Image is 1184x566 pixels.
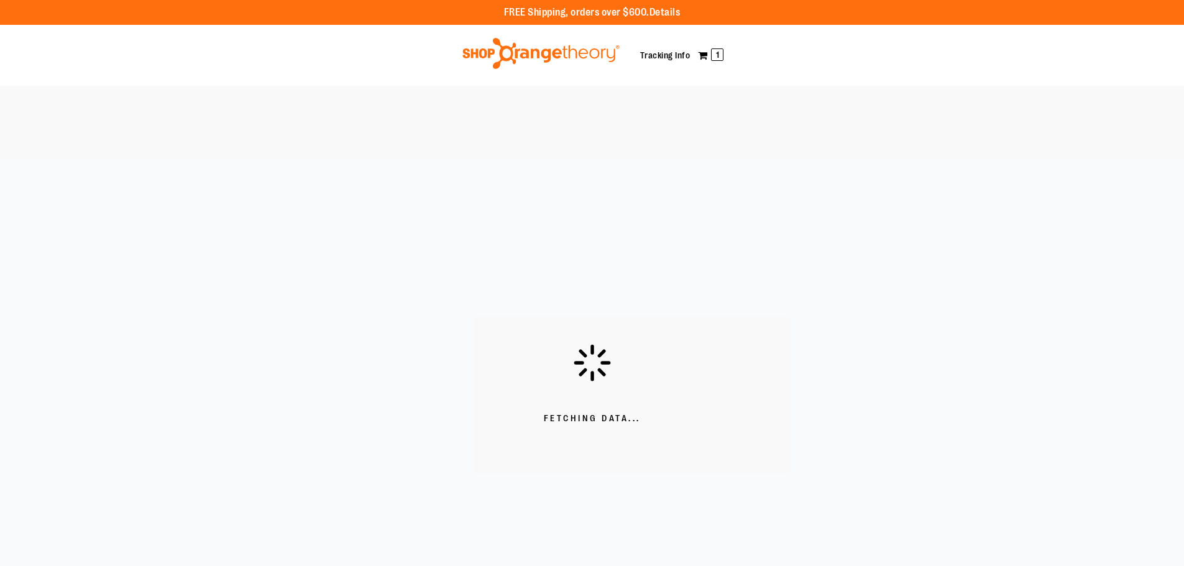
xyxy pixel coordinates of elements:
span: Fetching Data... [544,413,641,425]
img: Shop Orangetheory [461,38,622,69]
span: 1 [711,48,723,61]
a: Details [649,7,681,18]
p: FREE Shipping, orders over $600. [504,6,681,20]
a: Tracking Info [640,50,691,60]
